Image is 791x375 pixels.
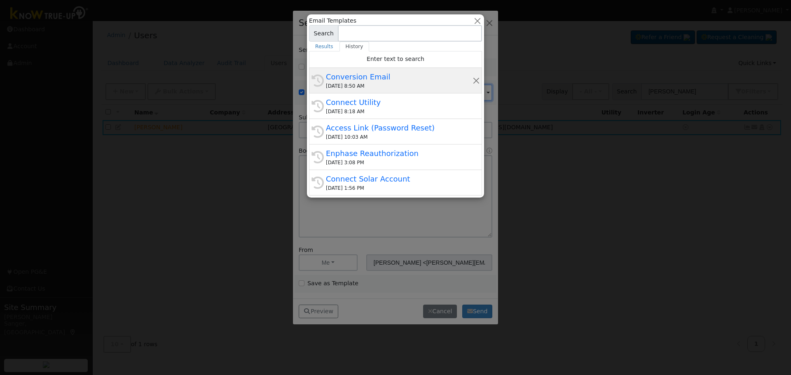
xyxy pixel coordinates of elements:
span: Enter text to search [367,56,424,62]
div: Connect Utility [326,97,473,108]
div: [DATE] 1:56 PM [326,184,473,192]
i: History [311,177,324,189]
i: History [311,100,324,112]
i: History [311,126,324,138]
div: Access Link (Password Reset) [326,122,473,133]
div: [DATE] 10:03 AM [326,133,473,141]
div: Conversion Email [326,71,473,82]
a: History [339,42,370,51]
div: Enphase Reauthorization [326,148,473,159]
div: [DATE] 3:08 PM [326,159,473,166]
a: Results [309,42,339,51]
i: History [311,151,324,163]
i: History [311,75,324,87]
button: Remove this history [473,76,480,85]
div: [DATE] 8:18 AM [326,108,473,115]
span: Email Templates [309,16,356,25]
span: Search [309,25,338,42]
div: [DATE] 8:50 AM [326,82,473,90]
div: Connect Solar Account [326,173,473,184]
